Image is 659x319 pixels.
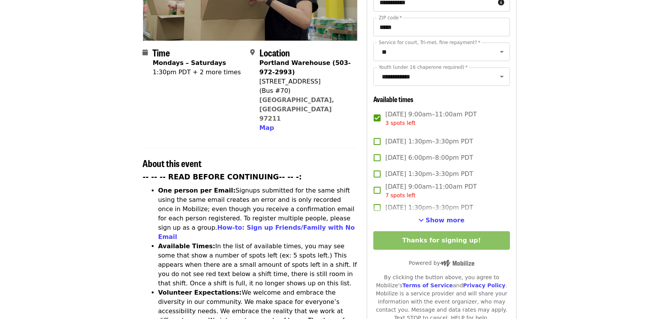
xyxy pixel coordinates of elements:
[385,169,473,179] span: [DATE] 1:30pm–3:30pm PDT
[373,18,510,36] input: ZIP code
[250,49,255,56] i: map-marker-alt icon
[426,217,465,224] span: Show more
[385,203,473,212] span: [DATE] 1:30pm–3:30pm PDT
[158,186,358,242] li: Signups submitted for the same shift using the same email creates an error and is only recorded o...
[385,153,473,162] span: [DATE] 6:00pm–8:00pm PDT
[158,242,358,288] li: In the list of available times, you may see some that show a number of spots left (ex: 5 spots le...
[385,110,477,127] span: [DATE] 9:00am–11:00am PDT
[385,182,477,200] span: [DATE] 9:00am–11:00am PDT
[402,282,453,288] a: Terms of Service
[259,59,351,76] strong: Portland Warehouse (503-972-2993)
[440,260,474,267] img: Powered by Mobilize
[409,260,474,266] span: Powered by
[259,77,351,86] div: [STREET_ADDRESS]
[379,40,481,45] label: Service for court, Tri-met, fine repayment?
[153,46,170,59] span: Time
[385,192,415,198] span: 7 spots left
[143,156,202,170] span: About this event
[143,173,302,181] strong: -- -- -- READ BEFORE CONTINUING-- -- -:
[385,120,415,126] span: 3 spots left
[158,187,236,194] strong: One person per Email:
[158,242,215,250] strong: Available Times:
[259,123,274,133] button: Map
[419,216,465,225] button: See more timeslots
[259,96,334,122] a: [GEOGRAPHIC_DATA], [GEOGRAPHIC_DATA] 97211
[158,289,242,296] strong: Volunteer Expectations:
[496,46,507,57] button: Open
[259,46,290,59] span: Location
[463,282,505,288] a: Privacy Policy
[373,94,413,104] span: Available times
[158,224,355,241] a: How-to: Sign up Friends/Family with No Email
[153,68,241,77] div: 1:30pm PDT + 2 more times
[143,49,148,56] i: calendar icon
[259,124,274,131] span: Map
[373,231,510,250] button: Thanks for signing up!
[153,59,226,67] strong: Mondays – Saturdays
[496,71,507,82] button: Open
[379,15,402,20] label: ZIP code
[385,137,473,146] span: [DATE] 1:30pm–3:30pm PDT
[379,65,468,70] label: Youth (under 16 chaperone required)
[259,86,351,96] div: (Bus #70)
